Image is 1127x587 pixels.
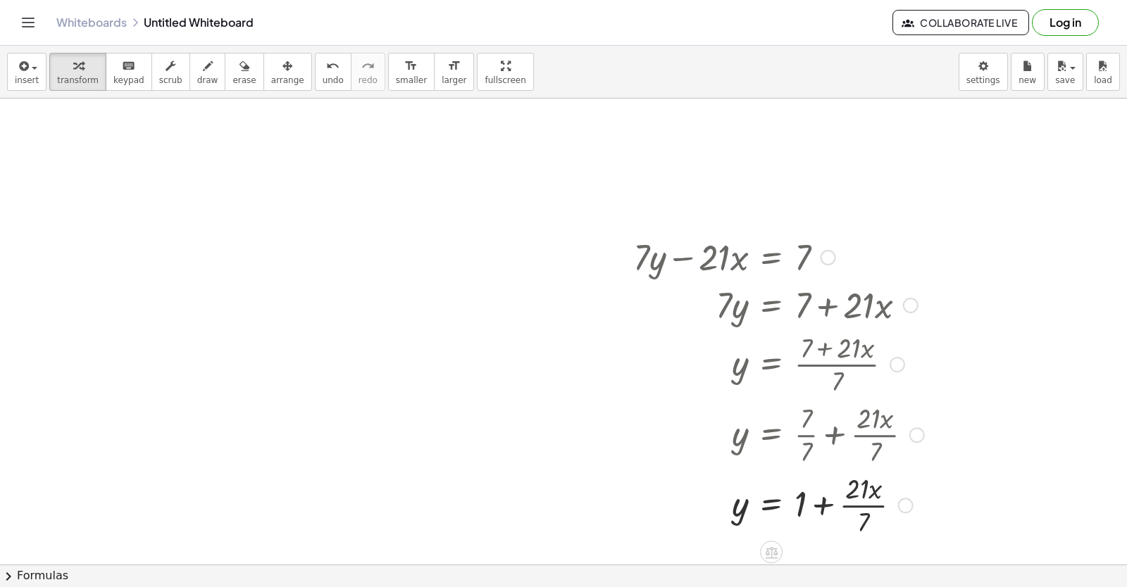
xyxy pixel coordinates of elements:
button: keyboardkeypad [106,53,152,91]
span: fullscreen [485,75,525,85]
span: save [1055,75,1075,85]
button: undoundo [315,53,351,91]
button: arrange [263,53,312,91]
button: settings [959,53,1008,91]
button: scrub [151,53,190,91]
button: fullscreen [477,53,533,91]
button: save [1047,53,1083,91]
i: redo [361,58,375,75]
div: Apply the same math to both sides of the equation [760,541,783,563]
span: insert [15,75,39,85]
span: erase [232,75,256,85]
i: format_size [447,58,461,75]
span: larger [442,75,466,85]
button: insert [7,53,46,91]
span: keypad [113,75,144,85]
button: erase [225,53,263,91]
i: format_size [404,58,418,75]
button: Collaborate Live [892,10,1029,35]
button: format_sizesmaller [388,53,435,91]
button: new [1011,53,1045,91]
span: arrange [271,75,304,85]
i: undo [326,58,340,75]
span: load [1094,75,1112,85]
button: draw [189,53,226,91]
span: Collaborate Live [904,16,1017,29]
a: Whiteboards [56,15,127,30]
span: new [1019,75,1036,85]
i: keyboard [122,58,135,75]
button: load [1086,53,1120,91]
span: undo [323,75,344,85]
span: settings [966,75,1000,85]
span: redo [359,75,378,85]
span: scrub [159,75,182,85]
button: Toggle navigation [17,11,39,34]
button: transform [49,53,106,91]
span: draw [197,75,218,85]
button: format_sizelarger [434,53,474,91]
button: redoredo [351,53,385,91]
span: transform [57,75,99,85]
button: Log in [1032,9,1099,36]
span: smaller [396,75,427,85]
